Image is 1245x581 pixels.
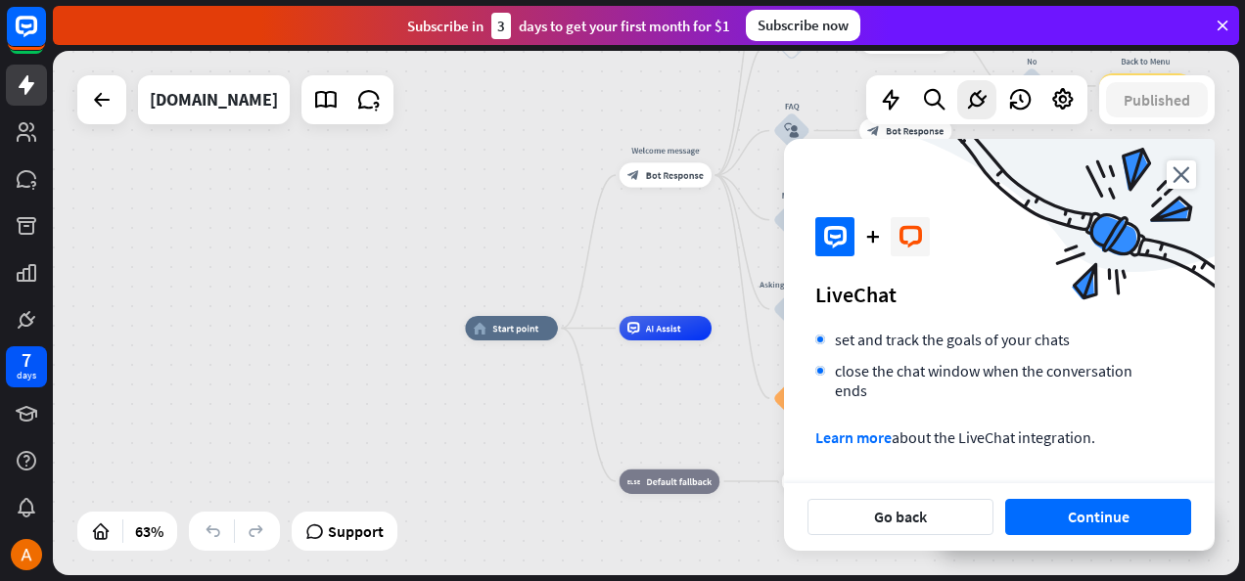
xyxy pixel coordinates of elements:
div: Menu [755,189,828,201]
span: Default fallback [646,475,712,488]
i: block_bot_response [867,124,880,137]
i: home_2 [474,322,486,335]
button: Open LiveChat chat widget [16,8,74,67]
i: close [1167,160,1196,189]
div: Welcome message [610,145,720,157]
div: 63% [129,515,169,547]
div: Fallback message [772,451,883,464]
span: Bot Response [886,124,944,137]
span: AI Assist [646,322,681,335]
a: Learn more [815,427,892,447]
span: Support [328,515,384,547]
div: Subscribe in days to get your first month for $1 [407,13,730,39]
i: block_user_input [784,123,799,138]
li: close the chat window when the conversation ends [815,361,1152,400]
i: block_fallback [627,475,640,488]
div: 3 [491,13,511,39]
div: LiveChat [815,281,1183,308]
div: 7 [22,351,31,369]
div: Subscribe now [746,10,860,41]
div: days [17,369,36,382]
p: about the LiveChat integration. [815,427,1152,447]
li: set and track the goals of your chats [815,330,1152,349]
button: Published [1106,82,1208,117]
span: Start point [492,322,538,335]
div: Asking for pricing [755,278,828,290]
i: plus [866,231,879,243]
button: Go back [807,499,993,535]
div: No [994,55,1068,67]
div: amourtutors.com [150,75,278,124]
div: Back to Menu [1090,55,1201,67]
div: FAQ [755,100,828,112]
span: Bot Response [646,169,704,182]
a: 7 days [6,346,47,387]
i: block_bot_response [627,169,640,182]
button: Continue [1005,499,1191,535]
